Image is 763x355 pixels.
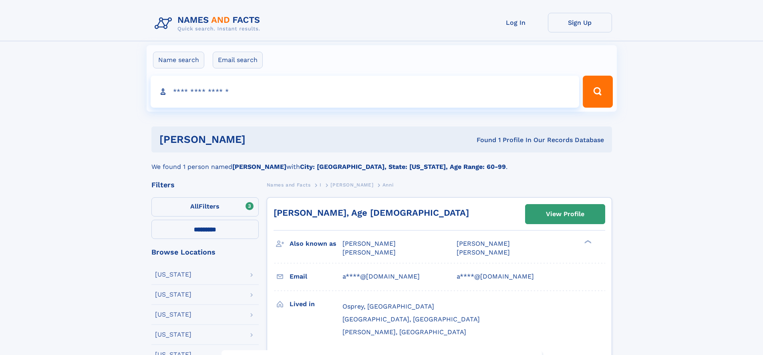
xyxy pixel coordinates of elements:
[320,180,322,190] a: I
[548,13,612,32] a: Sign Up
[342,240,396,247] span: [PERSON_NAME]
[151,197,259,217] label: Filters
[151,76,580,108] input: search input
[320,182,322,188] span: I
[213,52,263,68] label: Email search
[153,52,204,68] label: Name search
[159,134,361,144] h1: [PERSON_NAME]
[330,182,373,188] span: [PERSON_NAME]
[151,249,259,256] div: Browse Locations
[155,311,191,318] div: [US_STATE]
[151,181,259,189] div: Filters
[274,208,469,218] a: [PERSON_NAME], Age [DEMOGRAPHIC_DATA]
[267,180,311,190] a: Names and Facts
[457,249,510,256] span: [PERSON_NAME]
[583,76,612,108] button: Search Button
[151,152,612,172] div: We found 1 person named with .
[290,297,342,311] h3: Lived in
[383,182,393,188] span: Anni
[232,163,286,170] b: [PERSON_NAME]
[525,205,605,224] a: View Profile
[155,331,191,338] div: [US_STATE]
[290,270,342,283] h3: Email
[361,136,604,144] div: Found 1 Profile In Our Records Database
[342,315,480,323] span: [GEOGRAPHIC_DATA], [GEOGRAPHIC_DATA]
[300,163,506,170] b: City: [GEOGRAPHIC_DATA], State: [US_STATE], Age Range: 60-99
[342,328,466,336] span: [PERSON_NAME], [GEOGRAPHIC_DATA]
[330,180,373,190] a: [PERSON_NAME]
[342,303,434,310] span: Osprey, [GEOGRAPHIC_DATA]
[155,271,191,278] div: [US_STATE]
[546,205,584,223] div: View Profile
[290,237,342,251] h3: Also known as
[457,240,510,247] span: [PERSON_NAME]
[484,13,548,32] a: Log In
[155,291,191,298] div: [US_STATE]
[582,239,592,245] div: ❯
[342,249,396,256] span: [PERSON_NAME]
[151,13,267,34] img: Logo Names and Facts
[190,203,199,210] span: All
